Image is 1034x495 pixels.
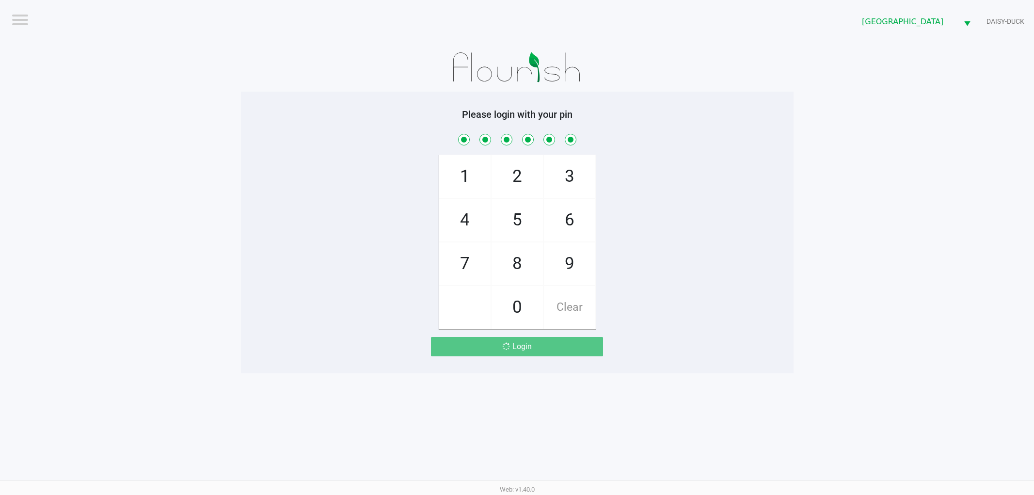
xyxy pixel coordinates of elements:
[248,109,786,120] h5: Please login with your pin
[492,242,543,285] span: 8
[958,10,976,33] button: Select
[544,286,595,329] span: Clear
[862,16,952,28] span: [GEOGRAPHIC_DATA]
[986,16,1024,27] span: DAISY-DUCK
[439,155,491,198] span: 1
[439,242,491,285] span: 7
[439,199,491,241] span: 4
[500,486,535,493] span: Web: v1.40.0
[544,199,595,241] span: 6
[492,199,543,241] span: 5
[544,242,595,285] span: 9
[492,286,543,329] span: 0
[492,155,543,198] span: 2
[544,155,595,198] span: 3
